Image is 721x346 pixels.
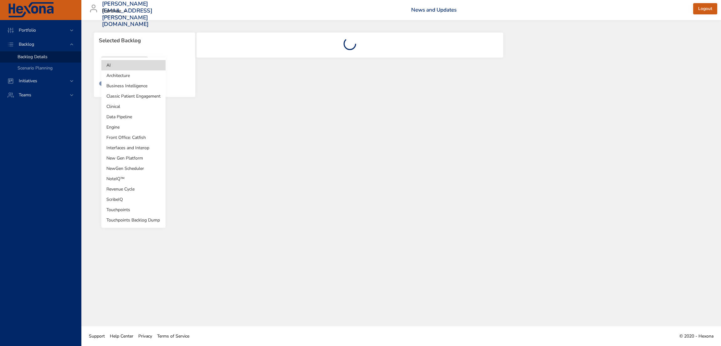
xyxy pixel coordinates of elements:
[101,143,166,153] li: Interfaces and Interop
[101,174,166,184] li: NoteIQ™
[101,205,166,215] li: Touchpoints
[101,122,166,132] li: Engine
[101,132,166,143] li: Front Office: Catfish
[101,112,166,122] li: Data Pipeline
[101,91,166,101] li: Classic Patient Engagement
[101,163,166,174] li: NewGen Scheduler
[101,60,166,70] li: AI
[101,215,166,225] li: Touchpoints Backlog Dump
[101,101,166,112] li: Clinical
[101,70,166,81] li: Architecture
[101,184,166,194] li: Revenue Cycle
[101,153,166,163] li: New Gen Platform
[101,81,166,91] li: Business Intelligence
[101,194,166,205] li: ScribeIQ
